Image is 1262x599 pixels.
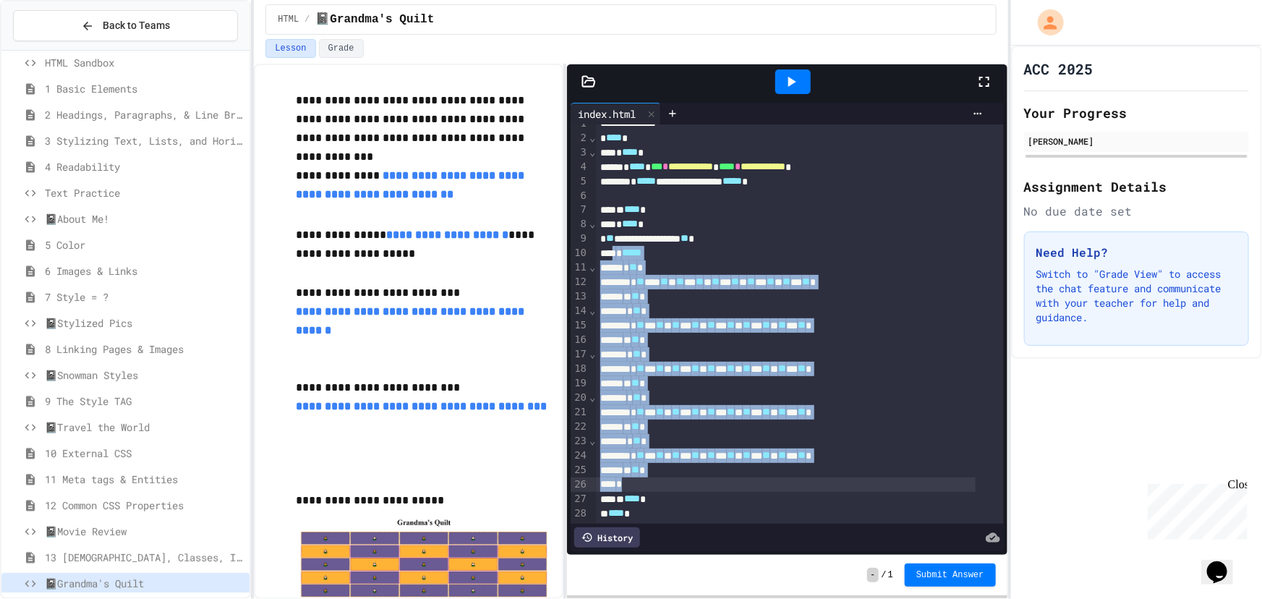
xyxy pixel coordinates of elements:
[45,81,244,96] span: 1 Basic Elements
[571,420,589,434] div: 22
[6,6,100,92] div: Chat with us now!Close
[265,39,315,58] button: Lesson
[45,263,244,279] span: 6 Images & Links
[571,318,589,333] div: 15
[1024,203,1249,220] div: No due date set
[571,463,589,477] div: 25
[45,576,244,591] span: 📓Grandma's Quilt
[916,569,984,581] span: Submit Answer
[13,10,238,41] button: Back to Teams
[1023,6,1067,39] div: My Account
[571,347,589,362] div: 17
[571,246,589,260] div: 10
[45,472,244,487] span: 11 Meta tags & Entities
[589,391,596,403] span: Fold line
[571,289,589,304] div: 13
[589,146,596,158] span: Fold line
[45,341,244,357] span: 8 Linking Pages & Images
[589,132,596,143] span: Fold line
[571,174,589,189] div: 5
[45,420,244,435] span: 📓Travel the World
[278,14,299,25] span: HTML
[571,362,589,376] div: 18
[315,11,434,28] span: 📓Grandma's Quilt
[45,368,244,383] span: 📓Snowman Styles
[905,564,996,587] button: Submit Answer
[45,107,244,122] span: 2 Headings, Paragraphs, & Line Breaks
[304,14,310,25] span: /
[45,524,244,539] span: 📓Movie Review
[1036,244,1237,261] h3: Need Help?
[1028,135,1245,148] div: [PERSON_NAME]
[45,133,244,148] span: 3 Stylizing Text, Lists, and Horizontal Rows
[571,106,643,122] div: index.html
[571,203,589,217] div: 7
[589,261,596,273] span: Fold line
[571,477,589,492] div: 26
[1036,267,1237,325] p: Switch to "Grade View" to access the chat feature and communicate with your teacher for help and ...
[45,394,244,409] span: 9 The Style TAG
[571,449,589,463] div: 24
[571,217,589,231] div: 8
[571,434,589,449] div: 23
[571,231,589,246] div: 9
[1024,59,1093,79] h1: ACC 2025
[45,550,244,565] span: 13 [DEMOGRAPHIC_DATA], Classes, IDs, & Tables
[571,275,589,289] div: 12
[45,55,244,70] span: HTML Sandbox
[45,315,244,331] span: 📓Stylized Pics
[571,189,589,203] div: 6
[589,218,596,229] span: Fold line
[103,18,170,33] span: Back to Teams
[571,145,589,160] div: 3
[589,305,596,316] span: Fold line
[888,569,893,581] span: 1
[867,568,878,582] span: -
[1201,541,1248,585] iframe: chat widget
[882,569,887,581] span: /
[45,185,244,200] span: Text Practice
[45,237,244,252] span: 5 Color
[1142,478,1248,540] iframe: chat widget
[589,435,596,446] span: Fold line
[1024,177,1249,197] h2: Assignment Details
[571,376,589,391] div: 19
[589,348,596,360] span: Fold line
[45,289,244,305] span: 7 Style = ?
[571,405,589,420] div: 21
[45,446,244,461] span: 10 External CSS
[45,159,244,174] span: 4 Readability
[571,103,661,124] div: index.html
[319,39,364,58] button: Grade
[1024,103,1249,123] h2: Your Progress
[574,527,640,548] div: History
[45,498,244,513] span: 12 Common CSS Properties
[571,391,589,405] div: 20
[571,160,589,174] div: 4
[571,304,589,318] div: 14
[571,131,589,145] div: 2
[571,260,589,275] div: 11
[571,333,589,347] div: 16
[45,211,244,226] span: 📓About Me!
[571,492,589,506] div: 27
[571,506,589,521] div: 28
